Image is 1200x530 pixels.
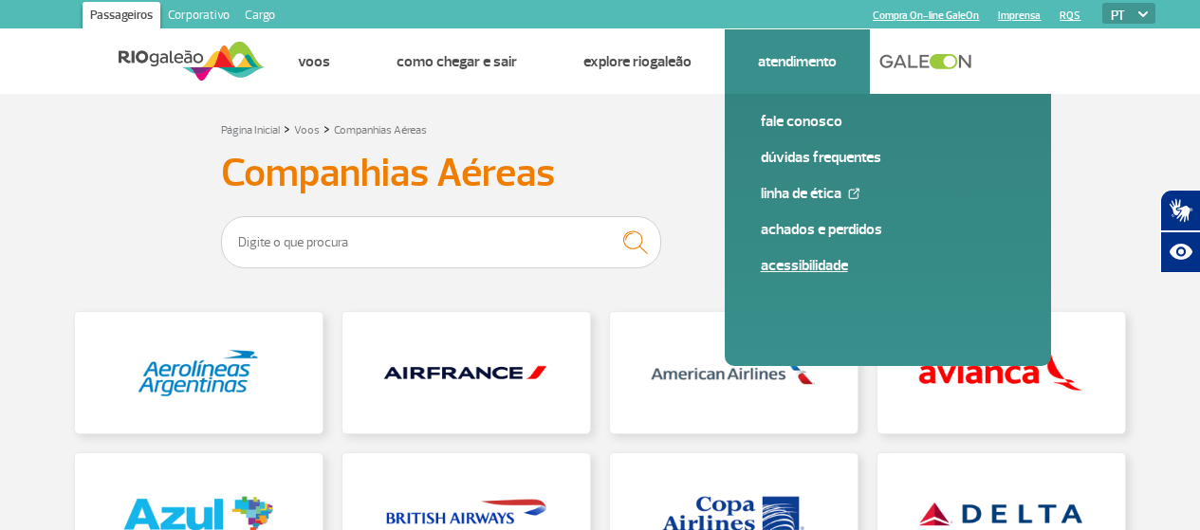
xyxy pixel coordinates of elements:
a: > [323,118,330,139]
img: External Link Icon [848,188,859,199]
a: Atendimento [758,52,837,71]
a: Corporativo [160,2,237,32]
a: Dúvidas Frequentes [761,147,1015,168]
a: Companhias Aéreas [334,123,427,137]
a: Voos [294,123,320,137]
a: RQS [1060,9,1080,22]
a: Imprensa [998,9,1041,22]
input: Digite o que procura [221,216,661,268]
a: Linha de Ética [761,183,1015,204]
a: Acessibilidade [761,255,1015,276]
a: Explore RIOgaleão [583,52,692,71]
a: Passageiros [83,2,160,32]
a: Voos [298,52,330,71]
button: Abrir tradutor de língua de sinais. [1160,190,1200,231]
a: Como chegar e sair [397,52,517,71]
a: Achados e Perdidos [761,219,1015,240]
h3: Companhias Aéreas [221,150,980,197]
div: Plugin de acessibilidade da Hand Talk. [1160,190,1200,273]
a: Fale conosco [761,111,1015,132]
a: > [284,118,290,139]
a: Compra On-line GaleOn [873,9,979,22]
button: Abrir recursos assistivos. [1160,231,1200,273]
a: Página Inicial [221,123,280,137]
a: Cargo [237,2,283,32]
